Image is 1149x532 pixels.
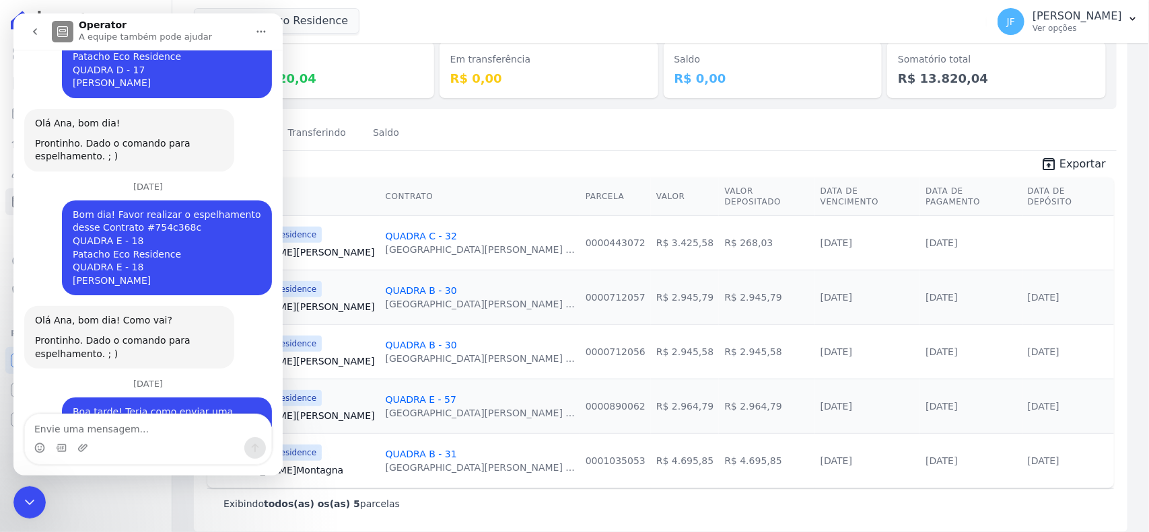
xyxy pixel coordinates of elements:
td: R$ 4.695,85 [719,433,814,488]
dt: Saldo [674,52,872,67]
div: Olá Ana, bom dia! Como vai? [22,301,210,314]
a: [DATE] [821,401,852,412]
a: [PERSON_NAME][PERSON_NAME] [218,300,375,313]
td: R$ 4.695,85 [651,433,719,488]
button: Selecionador de GIF [42,429,53,440]
a: [DATE] [926,237,957,248]
a: [DATE] [1028,346,1059,357]
th: Contrato [380,178,580,216]
span: JF [1007,17,1015,26]
a: unarchive Exportar [1030,156,1117,175]
th: Parcela [580,178,651,216]
td: R$ 2.964,79 [651,379,719,433]
dt: Depositado [226,52,423,67]
div: Olá Ana, bom dia! Como vai?Prontinho. Dado o comando para espelhamento. ; ) [11,293,221,355]
a: Conta Hent [5,377,166,404]
button: JF [PERSON_NAME] Ver opções [987,3,1149,40]
div: Prontinho. Dado o comando para espelhamento. ; ) [22,321,210,347]
div: Plataformas [11,326,161,342]
div: [GEOGRAPHIC_DATA][PERSON_NAME] ... [386,406,575,420]
a: QUADRA B - 30 [386,340,457,350]
a: QUADRA B - 31 [386,449,457,459]
dd: R$ 13.820,04 [898,69,1095,87]
a: 0000890062 [586,401,646,412]
a: [DATE] [821,292,852,303]
div: Bom dia! Favor realizar o espelhamento desse Contrato #754c368cQUADRA E - 18Patacho Eco Residence... [48,187,258,282]
a: [PERSON_NAME][PERSON_NAME] [218,245,375,259]
a: Transferindo [285,116,349,151]
div: Boa tarde! Teria como enviar uma segunda via assinada do nosso contrato? [48,384,258,440]
td: R$ 2.945,79 [651,270,719,324]
div: Olá Ana, bom dia! [22,104,210,117]
i: unarchive [1041,156,1057,172]
iframe: Intercom live chat [13,13,283,476]
p: Ver opções [1033,23,1122,34]
td: R$ 2.945,58 [651,324,719,379]
dd: R$ 0,00 [450,69,648,87]
div: [GEOGRAPHIC_DATA][PERSON_NAME] ... [386,297,575,311]
a: QUADRA C - 32 [386,231,457,241]
dd: R$ 13.820,04 [226,69,423,87]
a: 0000712057 [586,292,646,303]
a: [PERSON_NAME][PERSON_NAME] [218,354,375,368]
div: [GEOGRAPHIC_DATA][PERSON_NAME] ... [386,243,575,256]
button: Upload do anexo [64,429,75,440]
a: QUADRA E - 57 [386,394,456,405]
b: todos(as) os(as) 5 [264,498,360,509]
a: Minha Carteira [5,188,166,215]
div: Boa tarde! Teria como enviar uma segunda via assinada do nosso contrato? [59,392,248,432]
div: Ana diz… [11,384,258,451]
th: Data de Vencimento [815,178,921,216]
div: Prontinho. Dado o comando para espelhamento. ; ) [22,124,210,150]
a: Clientes [5,159,166,186]
div: Bom dia! Favor realizar o espelhamento desse Contrato #754c368c QUADRA E - 18 Patacho Eco Residen... [59,195,248,274]
dt: Somatório total [898,52,1095,67]
a: Transferências [5,218,166,245]
div: [GEOGRAPHIC_DATA][PERSON_NAME] ... [386,352,575,365]
textarea: Envie uma mensagem... [11,401,258,424]
td: R$ 2.945,79 [719,270,814,324]
div: Adriane diz… [11,293,258,366]
a: [DATE] [926,346,957,357]
a: [DATE] [926,455,957,466]
button: Início [235,5,260,31]
a: 0000443072 [586,237,646,248]
a: Parcelas [5,100,166,126]
span: Exportar [1059,156,1106,172]
div: [DATE] [11,366,258,384]
th: Cliente [207,178,380,216]
td: R$ 2.945,58 [719,324,814,379]
a: 0000712056 [586,346,646,357]
a: Contratos [5,70,166,97]
a: [DATE] [1028,455,1059,466]
a: Saldo [370,116,402,151]
div: [DATE] [11,169,258,187]
td: R$ 2.964,79 [719,379,814,433]
th: Data de Pagamento [920,178,1022,216]
a: QUADRA B - 30 [386,285,457,296]
th: Valor Depositado [719,178,814,216]
a: [DATE] [926,401,957,412]
a: [DATE] [926,292,957,303]
a: [DATE] [821,455,852,466]
div: Olá Ana, bom dia!Prontinho. Dado o comando para espelhamento. ; ) [11,96,221,158]
th: Valor [651,178,719,216]
a: Crédito [5,248,166,274]
a: Lotes [5,129,166,156]
div: Ana diz… [11,187,258,293]
a: [DATE] [821,346,852,357]
a: Visão Geral [5,40,166,67]
div: [GEOGRAPHIC_DATA][PERSON_NAME] ... [386,461,575,474]
a: Recebíveis [5,347,166,374]
a: Negativação [5,277,166,304]
button: Selecionador de Emoji [21,429,32,440]
dd: R$ 0,00 [674,69,872,87]
th: Data de Depósito [1022,178,1114,216]
a: 0001035053 [586,455,646,466]
td: R$ 268,03 [719,215,814,270]
p: Exibindo parcelas [223,497,400,510]
button: Enviar uma mensagem [231,424,252,445]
